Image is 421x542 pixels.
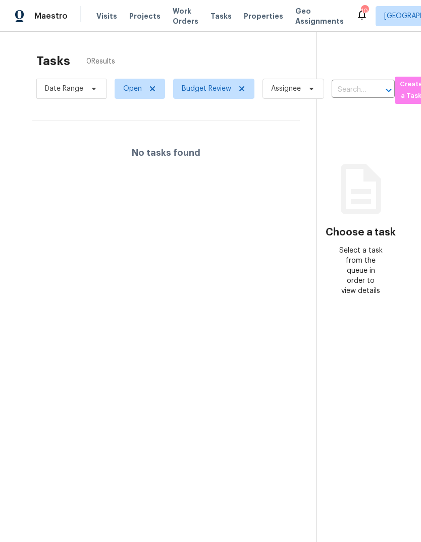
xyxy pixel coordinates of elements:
[34,11,68,21] span: Maestro
[173,6,198,26] span: Work Orders
[244,11,283,21] span: Properties
[123,84,142,94] span: Open
[332,82,366,98] input: Search by address
[361,6,368,16] div: 10
[339,246,383,296] div: Select a task from the queue in order to view details
[182,84,231,94] span: Budget Review
[271,84,301,94] span: Assignee
[326,227,396,237] h3: Choose a task
[86,56,115,67] span: 0 Results
[129,11,161,21] span: Projects
[210,13,232,20] span: Tasks
[96,11,117,21] span: Visits
[295,6,344,26] span: Geo Assignments
[36,56,70,66] h2: Tasks
[382,83,396,97] button: Open
[132,148,200,158] h4: No tasks found
[45,84,83,94] span: Date Range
